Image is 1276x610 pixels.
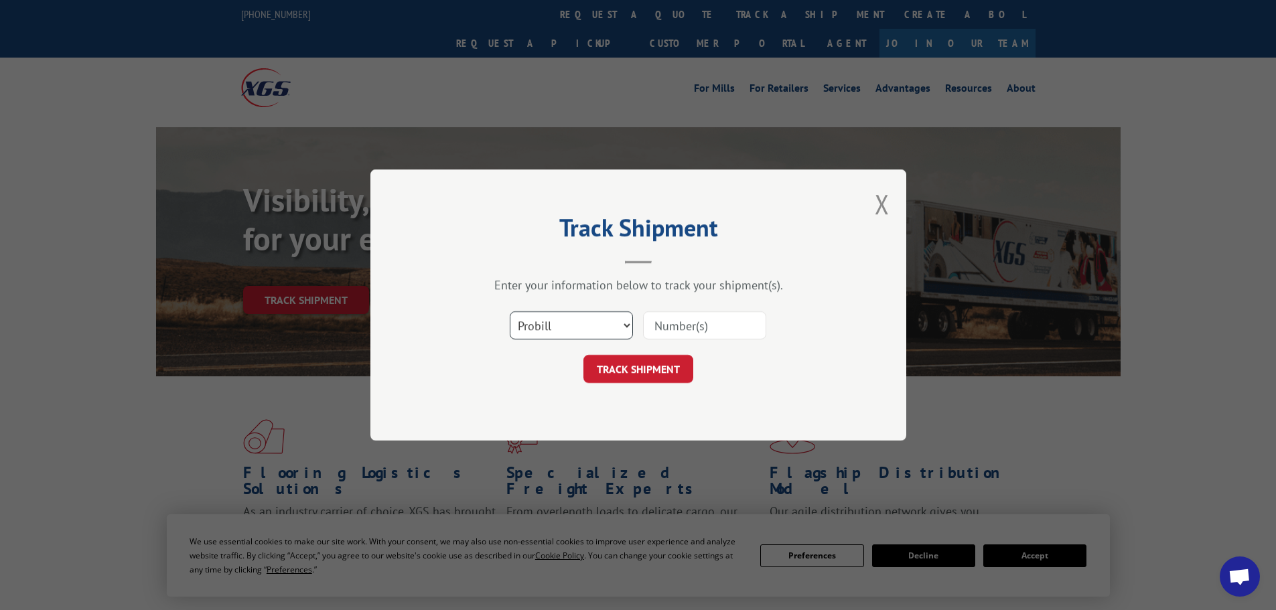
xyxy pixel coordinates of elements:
[643,311,766,339] input: Number(s)
[437,218,839,244] h2: Track Shipment
[583,355,693,383] button: TRACK SHIPMENT
[437,277,839,293] div: Enter your information below to track your shipment(s).
[1220,556,1260,597] div: Open chat
[875,186,890,222] button: Close modal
